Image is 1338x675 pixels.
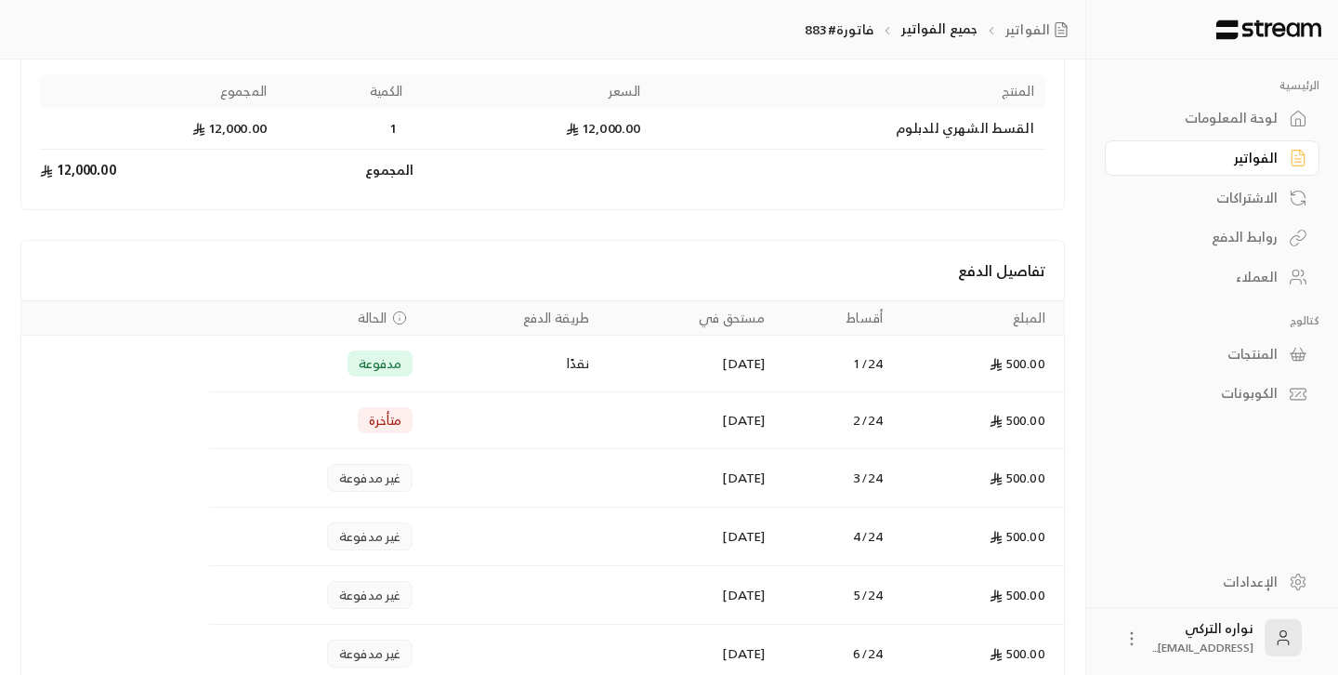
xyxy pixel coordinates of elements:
span: غير مدفوعة [339,644,401,663]
a: الفواتير [1005,20,1076,39]
th: الكمية [278,74,414,108]
nav: breadcrumb [805,20,1076,39]
span: [EMAIL_ADDRESS]... [1152,638,1253,657]
td: 12,000.00 [414,108,652,150]
table: Products [40,74,1045,191]
p: الرئيسية [1105,78,1319,93]
a: روابط الدفع [1105,219,1319,256]
td: 12,000.00 [40,150,278,191]
td: 500.00 [894,449,1064,508]
div: الكوبونات [1128,384,1278,403]
div: المنتجات [1128,345,1278,364]
a: جميع الفواتير [901,17,977,40]
td: 1 / 24 [776,336,894,392]
td: 12,000.00 [40,108,278,150]
a: العملاء [1105,259,1319,296]
p: فاتورة#883 [805,20,873,39]
span: متأخرة [369,411,402,430]
td: [DATE] [600,392,776,449]
span: الحالة [358,309,387,327]
td: 2 / 24 [776,392,894,449]
td: [DATE] [600,508,776,566]
th: المجموع [40,74,278,108]
td: 500.00 [894,508,1064,566]
td: 500.00 [894,336,1064,392]
span: غير مدفوعة [339,586,401,604]
a: لوحة المعلومات [1105,100,1319,137]
th: أقساط [776,301,894,336]
div: لوحة المعلومات [1128,109,1278,127]
td: 500.00 [894,392,1064,449]
a: الفواتير [1105,140,1319,177]
th: طريقة الدفع [424,301,600,336]
span: مدفوعة [359,354,402,373]
span: غير مدفوعة [339,527,401,546]
td: القسط الشهري للدبلوم [651,108,1044,150]
th: مستحق في [600,301,776,336]
a: الإعدادات [1105,563,1319,600]
td: المجموع [278,150,414,191]
div: الاشتراكات [1128,189,1278,207]
td: 4 / 24 [776,508,894,566]
span: غير مدفوعة [339,469,401,487]
td: 500.00 [894,566,1064,625]
td: 3 / 24 [776,449,894,508]
th: المبلغ [894,301,1064,336]
th: السعر [414,74,652,108]
div: روابط الدفع [1128,228,1278,246]
td: [DATE] [600,336,776,392]
td: نقدًا [424,336,600,392]
p: كتالوج [1105,313,1319,328]
a: الاشتراكات [1105,179,1319,216]
span: 1 [385,119,403,138]
a: الكوبونات [1105,376,1319,412]
th: المنتج [651,74,1044,108]
div: العملاء [1128,268,1278,286]
div: نواره التركي [1152,619,1253,656]
h4: تفاصيل الدفع [40,259,1045,282]
td: [DATE] [600,449,776,508]
a: المنتجات [1105,336,1319,372]
td: [DATE] [600,566,776,625]
img: Logo [1214,20,1323,40]
td: 5 / 24 [776,566,894,625]
div: الفواتير [1128,149,1278,167]
div: الإعدادات [1128,573,1278,591]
